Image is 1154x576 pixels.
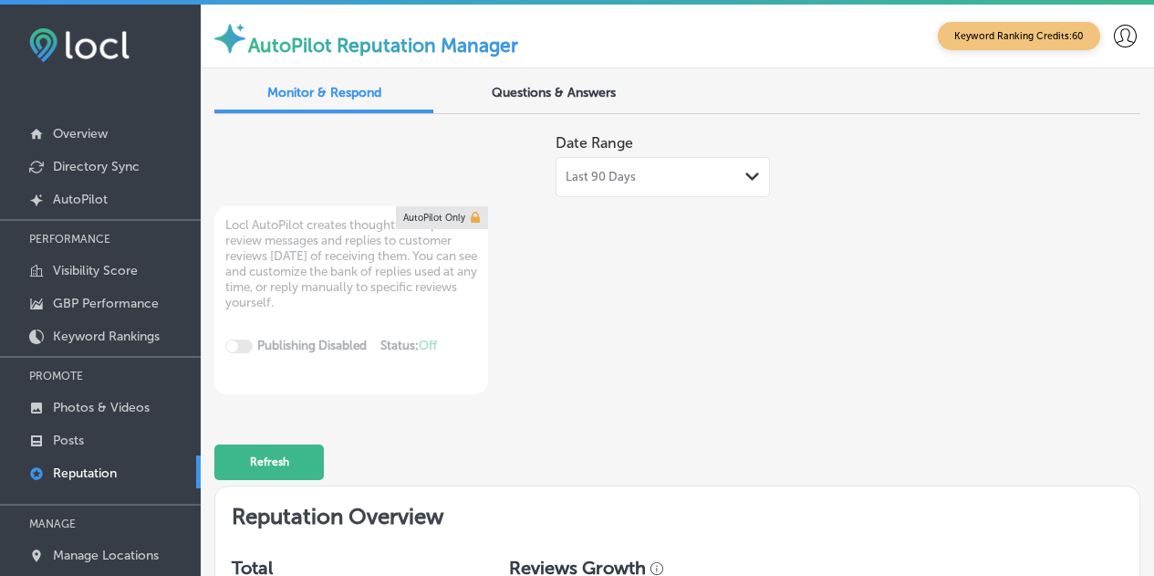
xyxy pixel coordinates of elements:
img: fda3e92497d09a02dc62c9cd864e3231.png [29,28,130,62]
span: Last 90 Days [566,170,636,184]
p: Overview [53,126,108,141]
span: Questions & Answers [492,85,616,100]
img: autopilot-icon [212,20,248,57]
p: AutoPilot [53,192,108,207]
p: Manage Locations [53,548,159,563]
label: Date Range [556,134,633,152]
p: Keyword Rankings [53,329,160,344]
button: Refresh [214,445,324,480]
p: Visibility Score [53,263,138,278]
p: Directory Sync [53,159,140,174]
p: Reputation [53,466,117,481]
span: Monitor & Respond [267,85,381,100]
p: GBP Performance [53,296,159,311]
span: Keyword Ranking Credits: 60 [938,22,1100,50]
p: Posts [53,433,84,448]
p: Photos & Videos [53,400,150,415]
h2: Reputation Overview [215,487,1139,540]
label: AutoPilot Reputation Manager [248,34,518,57]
